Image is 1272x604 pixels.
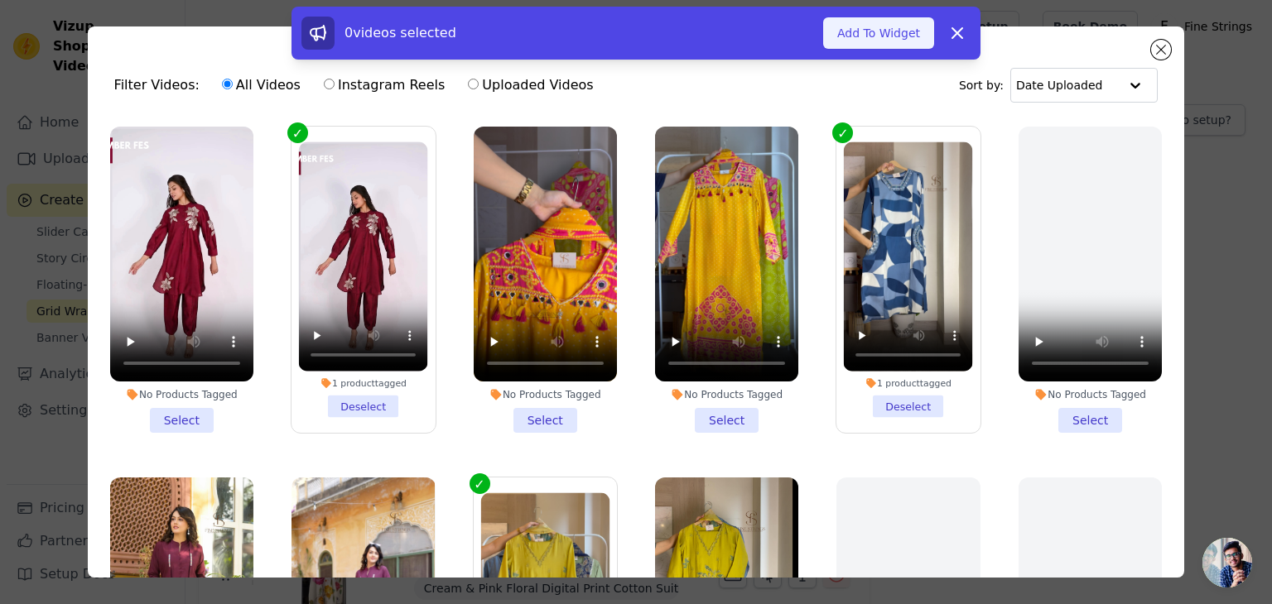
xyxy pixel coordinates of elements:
[1202,538,1252,587] div: Open chat
[114,66,603,104] div: Filter Videos:
[110,388,253,401] div: No Products Tagged
[221,74,301,96] label: All Videos
[299,377,428,389] div: 1 product tagged
[344,25,456,41] span: 0 videos selected
[959,68,1159,103] div: Sort by:
[323,74,446,96] label: Instagram Reels
[823,17,934,49] button: Add To Widget
[467,74,594,96] label: Uploaded Videos
[655,388,798,401] div: No Products Tagged
[1019,388,1162,401] div: No Products Tagged
[474,388,617,401] div: No Products Tagged
[844,377,973,389] div: 1 product tagged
